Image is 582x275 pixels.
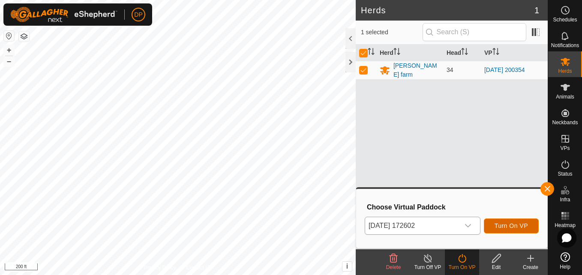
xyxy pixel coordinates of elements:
th: VP [481,45,548,61]
span: VPs [560,146,570,151]
span: Animals [556,94,574,99]
span: DP [134,10,142,19]
div: Turn On VP [445,263,479,271]
div: dropdown trigger [459,217,477,234]
a: [DATE] 200354 [484,66,525,73]
span: Turn On VP [495,222,528,229]
span: Notifications [551,43,579,48]
span: Heatmap [555,223,576,228]
span: i [346,263,348,270]
div: [PERSON_NAME] farm [393,61,440,79]
span: Schedules [553,17,577,22]
p-sorticon: Activate to sort [368,49,375,56]
a: Help [548,249,582,273]
button: Turn On VP [484,218,539,233]
span: 1 [534,4,539,17]
p-sorticon: Activate to sort [492,49,499,56]
span: 1 selected [361,28,423,37]
p-sorticon: Activate to sort [461,49,468,56]
button: Reset Map [4,31,14,41]
button: Map Layers [19,31,29,42]
input: Search (S) [423,23,526,41]
span: 34 [447,66,453,73]
button: + [4,45,14,55]
th: Head [443,45,481,61]
img: Gallagher Logo [10,7,117,22]
div: Turn Off VP [411,263,445,271]
a: Contact Us [186,264,212,272]
span: 2025-06-20 172602 [365,217,459,234]
p-sorticon: Activate to sort [393,49,400,56]
div: Edit [479,263,513,271]
button: i [342,262,352,271]
button: – [4,56,14,66]
span: Herds [558,69,572,74]
span: Neckbands [552,120,578,125]
span: Delete [386,264,401,270]
th: Herd [376,45,443,61]
div: Create [513,263,548,271]
span: Infra [560,197,570,202]
span: Status [558,171,572,176]
a: Privacy Policy [144,264,176,272]
h3: Choose Virtual Paddock [367,203,539,211]
span: Help [560,264,570,269]
h2: Herds [361,5,534,15]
